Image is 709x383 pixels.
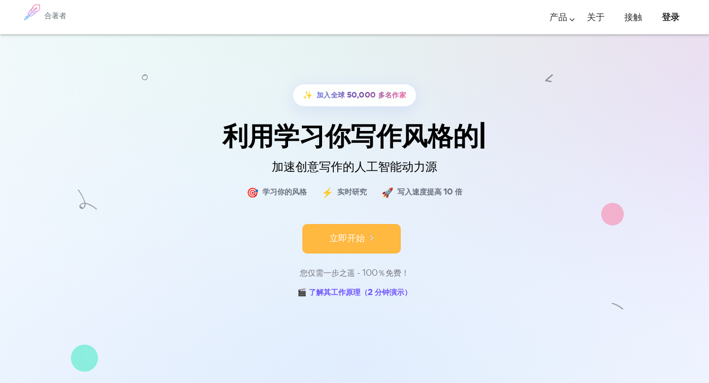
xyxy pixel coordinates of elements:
a: 关于 [587,3,605,32]
button: 立即开始 [302,224,401,254]
font: 实时研究 [337,186,367,197]
font: ⚡ [322,185,333,199]
font: 🎬 了解其工作原理（2 分钟演示） [297,287,412,298]
font: 关于 [587,12,605,23]
a: 🎬 了解其工作原理（2 分钟演示） [297,286,412,301]
img: 形状 [78,190,97,210]
font: 学习你的风格 [262,186,307,197]
font: 🚀 [382,185,393,199]
font: 产品 [549,12,567,23]
font: 立即开始 [329,231,365,245]
img: 形状 [71,345,98,372]
img: 形状 [612,300,624,313]
font: ✨ [303,89,313,100]
font: 加速创意写作的人工智能动力源 [272,158,437,175]
font: 接触 [624,12,642,23]
div: 利用学习你写作风格的 [108,122,601,150]
font: 加入全球 50,000 多名作家 [317,90,406,100]
font: 写入速度提高 10 倍 [397,186,462,197]
font: 您仅需一步之遥 - 100％免费！ [300,267,409,278]
a: 接触 [624,3,642,32]
font: 🎯 [247,185,258,199]
font: 合著者 [44,10,66,21]
a: 产品 [549,3,567,32]
a: 登录 [662,3,679,32]
font: 登录 [662,12,679,23]
img: 形状 [601,203,624,225]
